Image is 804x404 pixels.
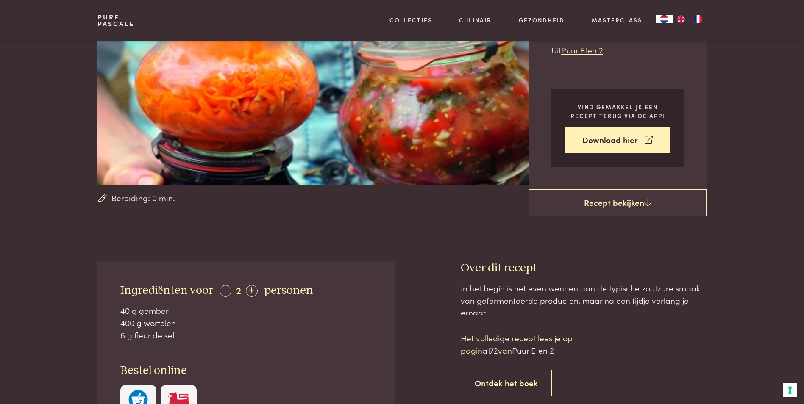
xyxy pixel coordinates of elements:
h3: Bestel online [120,363,373,378]
a: Masterclass [592,16,642,25]
div: Language [656,15,673,23]
div: - [220,285,231,297]
a: Gezondheid [519,16,565,25]
p: Vind gemakkelijk een recept terug via de app! [565,102,670,120]
span: Bereiding: 0 min. [111,192,175,204]
a: Collecties [389,16,432,25]
p: Het volledige recept lees je op pagina van [461,332,605,356]
a: Download hier [565,127,670,153]
a: Puur Eten 2 [561,44,603,55]
a: Culinair [459,16,492,25]
a: Recept bekijken [529,189,707,216]
span: personen [264,285,313,296]
ul: Language list [673,15,707,23]
p: Uit [551,44,684,56]
a: EN [673,15,690,23]
h3: Over dit recept [461,261,707,276]
a: FR [690,15,707,23]
aside: Language selected: Nederlands [656,15,707,23]
div: 40 g gember [120,304,373,317]
div: 400 g wortelen [120,317,373,329]
div: In het begin is het even wennen aan de typische zoutzure smaak van gefermenteerde producten, maar... [461,282,707,318]
button: Uw voorkeuren voor toestemming voor trackingtechnologieën [783,383,797,397]
div: + [246,285,258,297]
a: NL [656,15,673,23]
span: Ingrediënten voor [120,285,213,296]
a: Ontdek het boek [461,370,552,396]
a: PurePascale [97,14,134,27]
span: 2 [236,283,241,297]
span: 172 [487,344,498,356]
div: 6 g fleur de sel [120,329,373,341]
span: Puur Eten 2 [512,344,554,356]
